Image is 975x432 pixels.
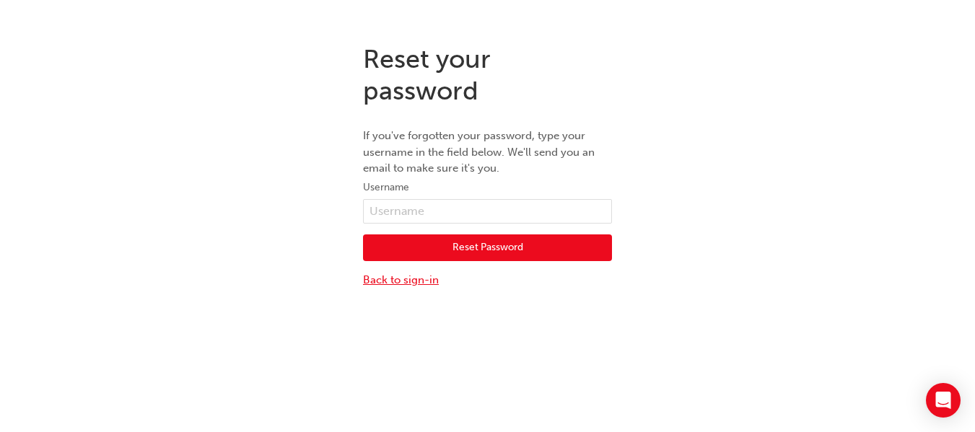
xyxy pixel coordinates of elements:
[363,234,612,262] button: Reset Password
[363,43,612,106] h1: Reset your password
[363,272,612,288] a: Back to sign-in
[363,128,612,177] p: If you've forgotten your password, type your username in the field below. We'll send you an email...
[363,199,612,224] input: Username
[926,383,961,418] div: Open Intercom Messenger
[363,179,612,196] label: Username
